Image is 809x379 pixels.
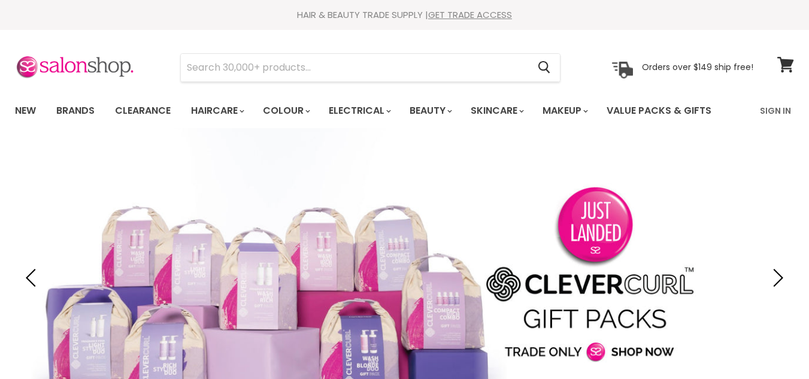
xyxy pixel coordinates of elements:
[462,98,531,123] a: Skincare
[528,54,560,81] button: Search
[180,53,560,82] form: Product
[47,98,104,123] a: Brands
[642,62,753,72] p: Orders over $149 ship free!
[106,98,180,123] a: Clearance
[6,93,737,128] ul: Main menu
[254,98,317,123] a: Colour
[598,98,720,123] a: Value Packs & Gifts
[182,98,252,123] a: Haircare
[534,98,595,123] a: Makeup
[320,98,398,123] a: Electrical
[181,54,528,81] input: Search
[401,98,459,123] a: Beauty
[21,266,45,290] button: Previous
[764,266,788,290] button: Next
[6,98,45,123] a: New
[753,98,798,123] a: Sign In
[428,8,512,21] a: GET TRADE ACCESS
